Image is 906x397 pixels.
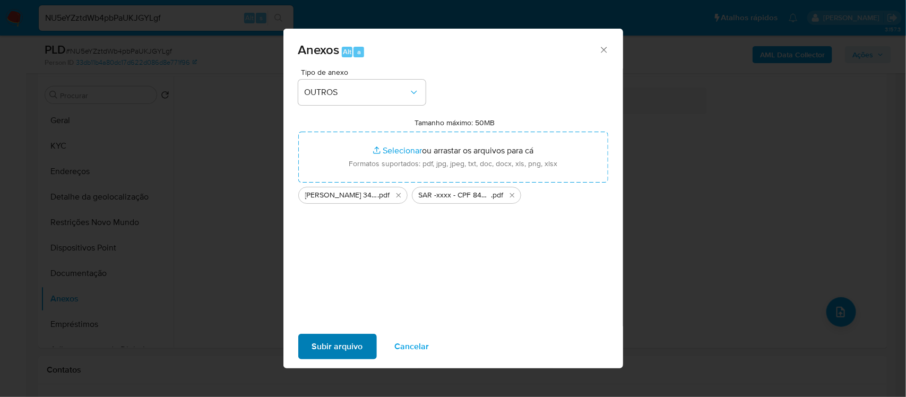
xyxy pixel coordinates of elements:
[312,335,363,358] span: Subir arquivo
[395,335,429,358] span: Cancelar
[491,190,504,201] span: .pdf
[378,190,390,201] span: .pdf
[381,334,443,359] button: Cancelar
[301,68,428,76] span: Tipo de anexo
[305,87,409,98] span: OUTROS
[298,183,608,204] ul: Arquivos selecionados
[298,40,340,59] span: Anexos
[305,190,378,201] span: [PERSON_NAME] 349840302_2025_09_04_06_51_47 - Tabla dinámica 1
[298,80,426,105] button: OUTROS
[298,334,377,359] button: Subir arquivo
[392,189,405,202] button: Excluir Mulan Delson Costa 349840302_2025_09_04_06_51_47 - Tabla dinámica 1.pdf
[415,118,495,127] label: Tamanho máximo: 50MB
[357,47,361,57] span: a
[599,45,608,54] button: Fechar
[343,47,351,57] span: Alt
[506,189,519,202] button: Excluir SAR -xxxx - CPF 84038616720 - DELSON COSTA SILVEIRA.pdf
[419,190,491,201] span: SAR -xxxx - CPF 84038616720 - [PERSON_NAME]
